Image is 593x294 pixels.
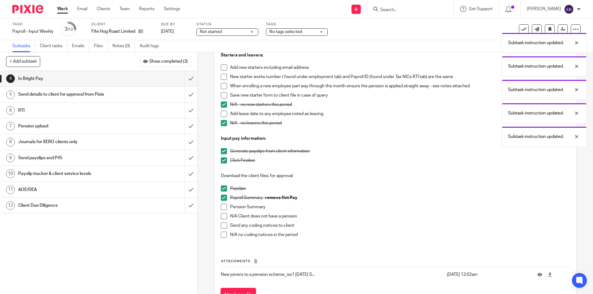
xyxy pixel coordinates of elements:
[6,56,40,67] button: + Add subtask
[140,40,163,52] a: Audit logs
[149,59,188,64] span: Show completed (3)
[57,6,68,12] a: Work
[196,22,258,27] label: Status
[6,106,15,115] div: 6
[72,40,89,52] a: Emails
[112,40,135,52] a: Notes (0)
[200,30,222,34] span: Not started
[221,271,444,278] p: New joiners to a pension scheme_iss1 [DATE] S...
[230,64,570,71] p: Add new starters including email address
[12,40,35,52] a: Subtasks
[508,63,564,69] p: Subtask instruction updated.
[230,92,570,98] p: Save new starter form to client file in case of query
[508,40,564,46] p: Subtask instruction updated.
[18,153,125,163] h1: Send payslips and P45
[18,137,125,147] h1: Journals for XERO clients only
[6,138,15,147] div: 8
[6,201,15,210] div: 12
[6,122,15,130] div: 7
[230,222,570,229] p: Send any coding notices to client
[18,201,125,210] h1: Client Due Diligence
[139,6,154,12] a: Reports
[266,22,328,27] label: Tags
[140,56,191,67] button: Show completed (3)
[91,22,153,27] label: Client
[18,185,125,194] h1: AOE/DEA
[230,213,570,219] p: N/A Client does not have a pension
[230,157,570,164] p: Click Finalise
[94,40,108,52] a: Files
[230,195,570,201] p: Payroll Summary -
[230,204,570,210] p: Pension Summary
[508,87,564,93] p: Subtask instruction updated.
[548,271,552,278] a: Download
[269,30,302,34] span: No tags selected
[18,106,125,115] h1: RTI
[221,173,570,179] p: Download the client files: for approval
[12,22,53,27] label: Task
[230,148,570,154] p: Generate payslips from client information
[230,185,570,192] p: Payslips
[265,196,297,200] strong: remove Net Pay
[230,111,570,117] p: Add leave date to any employee noted as leaving
[230,120,570,126] p: N/A - no leavers this period
[97,6,110,12] a: Clients
[164,6,180,12] a: Settings
[91,28,135,35] p: Fife Hog Roast Limited
[120,6,130,12] a: Team
[161,29,174,34] span: [DATE]
[77,6,87,12] a: Email
[508,110,564,116] p: Subtask instruction updated.
[6,154,15,162] div: 9
[6,185,15,194] div: 11
[230,101,570,108] p: N/A - no new starters this period
[6,169,15,178] div: 10
[508,134,564,140] p: Subtask instruction updated.
[6,90,15,99] div: 5
[18,74,125,83] h1: In Bright Pay
[221,259,250,263] span: Attachments
[564,4,574,14] img: svg%3E
[40,40,67,52] a: Client tasks
[221,53,263,57] strong: Starters and leavers:
[18,122,125,131] h1: Pension upload
[230,83,570,89] p: When enrolling a new employee part way through the month ensure the pension is applied straight a...
[230,232,570,238] p: N/A no coding notices in the period
[65,26,73,33] div: 3
[12,5,43,13] img: Pixie
[221,136,266,141] strong: Input pay information:
[6,74,15,83] div: 4
[67,28,73,31] small: /12
[18,169,125,178] h1: Payslip tracker & client service levels
[12,28,53,35] div: Payroll - Input Weekly
[18,90,125,99] h1: Send details to client for approval from Pixie
[161,22,189,27] label: Due by
[230,74,570,80] p: New starter works number ( found under employment tab) and Payroll ID (found under Tax NICs RTI t...
[447,271,528,278] p: [DATE] 12:02am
